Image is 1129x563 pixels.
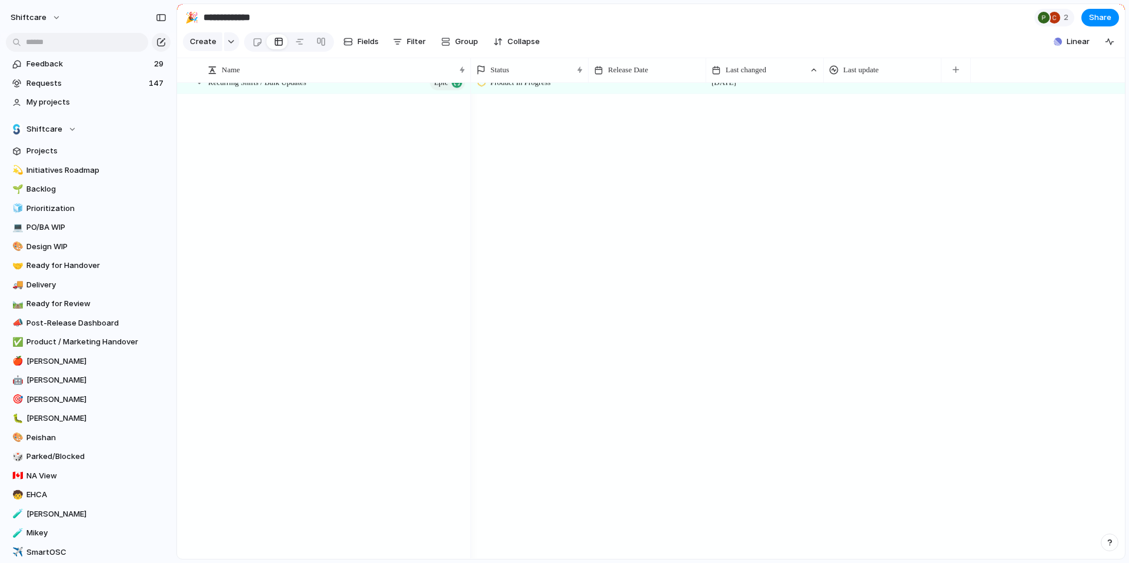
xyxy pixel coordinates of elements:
[26,547,166,558] span: SmartOSC
[726,64,766,76] span: Last changed
[6,257,171,274] div: 🤝Ready for Handover
[490,64,509,76] span: Status
[11,489,22,501] button: 🧒
[6,142,171,160] a: Projects
[26,451,166,463] span: Parked/Blocked
[435,32,484,51] button: Group
[407,36,426,48] span: Filter
[26,317,166,329] span: Post-Release Dashboard
[843,64,879,76] span: Last update
[6,486,171,504] a: 🧒EHCA
[6,467,171,485] div: 🇨🇦NA View
[5,8,67,27] button: shiftcare
[11,527,22,539] button: 🧪
[26,78,145,89] span: Requests
[11,241,22,253] button: 🎨
[183,32,222,51] button: Create
[182,8,201,27] button: 🎉
[6,219,171,236] a: 💻PO/BA WIP
[11,413,22,424] button: 🐛
[12,488,21,502] div: 🧒
[12,412,21,425] div: 🐛
[11,336,22,348] button: ✅
[11,374,22,386] button: 🤖
[26,527,166,539] span: Mikey
[11,12,46,24] span: shiftcare
[6,295,171,313] a: 🛤️Ready for Review
[6,333,171,351] a: ✅Product / Marketing Handover
[26,203,166,215] span: Prioritization
[11,222,22,233] button: 💻
[26,145,166,157] span: Projects
[12,450,21,464] div: 🎲
[358,36,379,48] span: Fields
[26,222,166,233] span: PO/BA WIP
[11,165,22,176] button: 💫
[11,203,22,215] button: 🧊
[26,432,166,444] span: Peishan
[185,9,198,25] div: 🎉
[6,200,171,217] a: 🧊Prioritization
[6,410,171,427] a: 🐛[PERSON_NAME]
[6,162,171,179] a: 💫Initiatives Roadmap
[6,448,171,465] a: 🎲Parked/Blocked
[6,544,171,561] a: ✈️SmartOSC
[11,394,22,406] button: 🎯
[1064,12,1072,24] span: 2
[12,297,21,311] div: 🛤️
[190,36,216,48] span: Create
[388,32,430,51] button: Filter
[12,431,21,444] div: 🎨
[11,260,22,272] button: 🤝
[12,202,21,215] div: 🧊
[12,259,21,273] div: 🤝
[12,278,21,291] div: 🚚
[11,279,22,291] button: 🚚
[26,413,166,424] span: [PERSON_NAME]
[11,432,22,444] button: 🎨
[11,451,22,463] button: 🎲
[26,96,166,108] span: My projects
[12,240,21,253] div: 🎨
[12,183,21,196] div: 🌱
[26,489,166,501] span: EHCA
[6,180,171,198] div: 🌱Backlog
[6,505,171,523] a: 🧪[PERSON_NAME]
[12,163,21,177] div: 💫
[6,314,171,332] div: 📣Post-Release Dashboard
[6,238,171,256] a: 🎨Design WIP
[26,508,166,520] span: [PERSON_NAME]
[6,55,171,73] a: Feedback29
[6,371,171,389] a: 🤖[PERSON_NAME]
[11,183,22,195] button: 🌱
[26,374,166,386] span: [PERSON_NAME]
[26,279,166,291] span: Delivery
[12,336,21,349] div: ✅
[26,356,166,367] span: [PERSON_NAME]
[6,391,171,408] a: 🎯[PERSON_NAME]
[1049,33,1094,51] button: Linear
[489,32,545,51] button: Collapse
[430,75,465,90] button: Epic
[154,58,166,70] span: 29
[455,36,478,48] span: Group
[6,75,171,92] a: Requests147
[11,508,22,520] button: 🧪
[11,547,22,558] button: ✈️
[11,356,22,367] button: 🍎
[222,64,240,76] span: Name
[6,524,171,542] a: 🧪Mikey
[6,276,171,294] a: 🚚Delivery
[26,58,151,70] span: Feedback
[26,183,166,195] span: Backlog
[608,64,648,76] span: Release Date
[12,527,21,540] div: 🧪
